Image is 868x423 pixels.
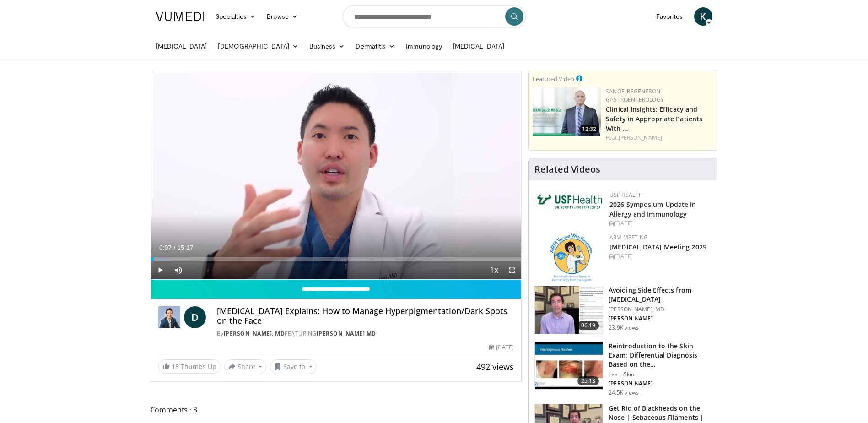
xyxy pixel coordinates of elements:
[304,37,350,55] a: Business
[172,362,179,371] span: 18
[156,12,205,21] img: VuMedi Logo
[400,37,447,55] a: Immunology
[224,359,267,374] button: Share
[261,7,303,26] a: Browse
[609,286,712,304] h3: Avoiding Side Effects from [MEDICAL_DATA]
[212,37,303,55] a: [DEMOGRAPHIC_DATA]
[533,87,601,136] a: 12:32
[577,321,599,330] span: 06:19
[606,87,664,103] a: Sanofi Regeneron Gastroenterology
[489,343,514,352] div: [DATE]
[485,261,503,279] button: Playback Rate
[158,306,180,328] img: Daniel Sugai, MD
[609,342,712,369] h3: Reintroduction to the Skin Exam: Differential Diagnosis Based on the…
[609,371,712,378] p: LearnSkin
[609,380,712,387] p: [PERSON_NAME]
[343,5,526,27] input: Search topics, interventions
[151,37,213,55] a: [MEDICAL_DATA]
[609,219,710,228] div: [DATE]
[174,244,176,251] span: /
[606,105,702,133] a: Clinical Insights: Efficacy and Safety in Appropriate Patients With …
[609,191,643,199] a: USF Health
[151,257,522,261] div: Progress Bar
[177,244,193,251] span: 15:17
[609,200,696,218] a: 2026 Symposium Update in Allergy and Immunology
[694,7,712,26] a: K
[534,286,712,334] a: 06:19 Avoiding Side Effects from [MEDICAL_DATA] [PERSON_NAME], MD [PERSON_NAME] 23.9K views
[158,359,221,374] a: 18 Thumbs Up
[350,37,400,55] a: Dermatitis
[447,37,510,55] a: [MEDICAL_DATA]
[317,330,376,337] a: [PERSON_NAME] MD
[606,134,713,142] div: Feat.
[224,330,285,337] a: [PERSON_NAME], MD
[476,361,514,372] span: 492 views
[151,71,522,280] video-js: Video Player
[534,164,600,175] h4: Related Videos
[577,376,599,385] span: 25:13
[217,330,514,338] div: By FEATURING
[151,261,169,279] button: Play
[217,306,514,326] h4: [MEDICAL_DATA] Explains: How to Manage Hyperpigmentation/Dark Spots on the Face
[579,125,599,133] span: 12:32
[535,342,603,390] img: 022c50fb-a848-4cac-a9d8-ea0906b33a1b.150x105_q85_crop-smart_upscale.jpg
[534,342,712,396] a: 25:13 Reintroduction to the Skin Exam: Differential Diagnosis Based on the… LearnSkin [PERSON_NAM...
[159,244,172,251] span: 0:07
[609,389,639,396] p: 24.5K views
[503,261,521,279] button: Fullscreen
[619,134,662,141] a: [PERSON_NAME]
[169,261,188,279] button: Mute
[609,243,706,251] a: [MEDICAL_DATA] Meeting 2025
[536,191,605,211] img: 6ba8804a-8538-4002-95e7-a8f8012d4a11.png.150x105_q85_autocrop_double_scale_upscale_version-0.2.jpg
[550,233,592,282] img: 89a28c6a-718a-466f-b4d1-7c1f06d8483b.png.150x105_q85_autocrop_double_scale_upscale_version-0.2.png
[533,87,601,136] img: bf9ce42c-6823-4735-9d6f-bc9dbebbcf2c.png.150x105_q85_crop-smart_upscale.jpg
[609,233,648,241] a: ARM Meeting
[609,306,712,313] p: [PERSON_NAME], MD
[535,286,603,334] img: 6f9900f7-f6e7-4fd7-bcbb-2a1dc7b7d476.150x105_q85_crop-smart_upscale.jpg
[270,359,317,374] button: Save to
[609,315,712,322] p: [PERSON_NAME]
[609,252,710,260] div: [DATE]
[184,306,206,328] a: D
[533,75,574,83] small: Featured Video
[651,7,689,26] a: Favorites
[609,324,639,331] p: 23.9K views
[210,7,262,26] a: Specialties
[151,404,522,416] span: Comments 3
